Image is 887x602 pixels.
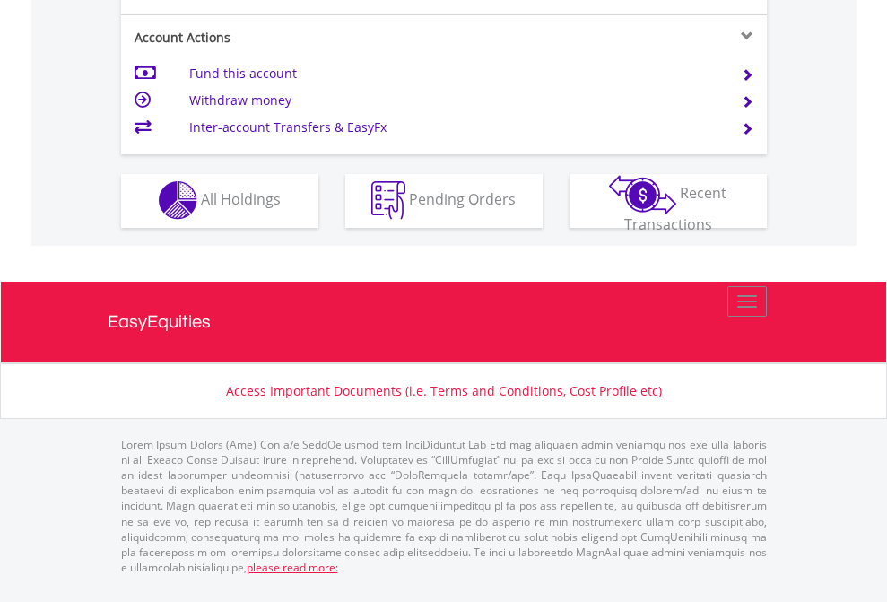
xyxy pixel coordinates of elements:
[121,29,444,47] div: Account Actions
[189,114,719,141] td: Inter-account Transfers & EasyFx
[624,183,727,234] span: Recent Transactions
[570,174,767,228] button: Recent Transactions
[201,189,281,209] span: All Holdings
[345,174,543,228] button: Pending Orders
[121,437,767,575] p: Lorem Ipsum Dolors (Ame) Con a/e SeddOeiusmod tem InciDiduntut Lab Etd mag aliquaen admin veniamq...
[371,181,405,220] img: pending_instructions-wht.png
[247,560,338,575] a: please read more:
[609,175,676,214] img: transactions-zar-wht.png
[226,382,662,399] a: Access Important Documents (i.e. Terms and Conditions, Cost Profile etc)
[159,181,197,220] img: holdings-wht.png
[121,174,318,228] button: All Holdings
[189,60,719,87] td: Fund this account
[409,189,516,209] span: Pending Orders
[108,282,780,362] a: EasyEquities
[189,87,719,114] td: Withdraw money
